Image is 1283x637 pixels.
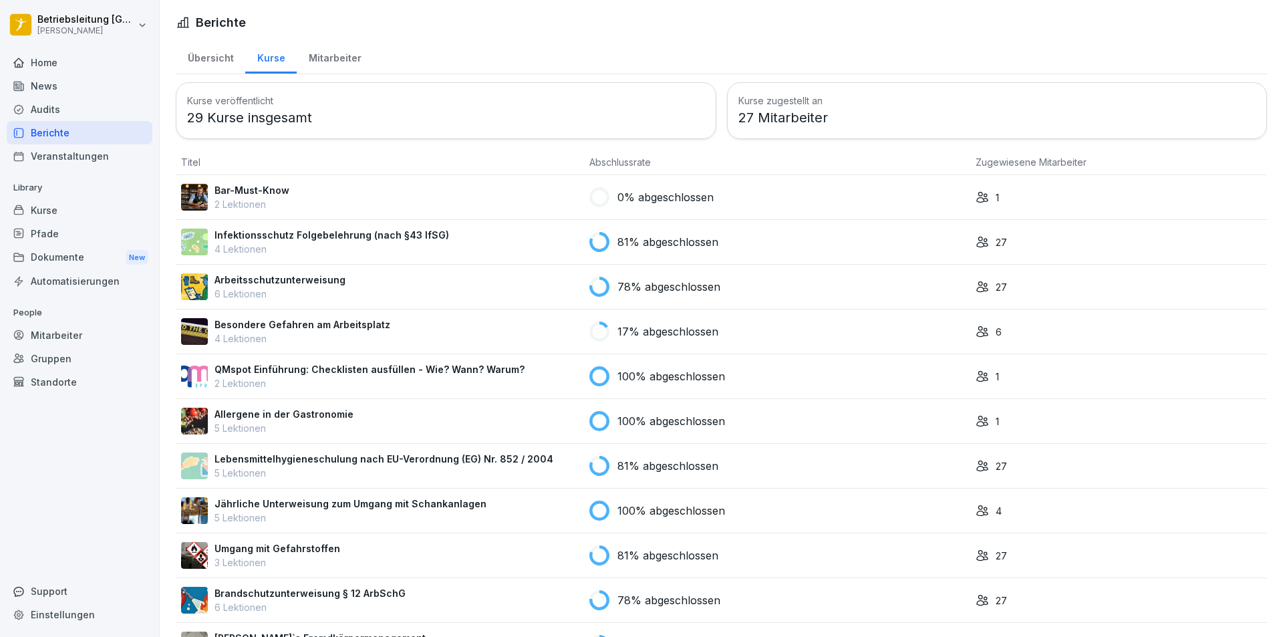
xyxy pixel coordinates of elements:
p: 1 [996,414,999,428]
p: 27 [996,235,1007,249]
p: [PERSON_NAME] [37,26,135,35]
p: 100% abgeschlossen [617,413,725,429]
p: People [7,302,152,324]
p: 100% abgeschlossen [617,368,725,384]
p: 81% abgeschlossen [617,458,718,474]
th: Abschlussrate [584,150,970,175]
p: 27 [996,280,1007,294]
p: 27 [996,459,1007,473]
a: Mitarbeiter [297,39,373,74]
span: Titel [181,156,200,168]
p: 6 Lektionen [215,287,345,301]
p: 78% abgeschlossen [617,279,720,295]
p: Bar-Must-Know [215,183,289,197]
p: Arbeitsschutzunterweisung [215,273,345,287]
p: 5 Lektionen [215,466,553,480]
p: 0% abgeschlossen [617,189,714,205]
p: 6 Lektionen [215,600,406,614]
img: rsy9vu330m0sw5op77geq2rv.png [181,363,208,390]
p: 2 Lektionen [215,197,289,211]
p: Lebensmittelhygieneschulung nach EU-Verordnung (EG) Nr. 852 / 2004 [215,452,553,466]
a: Mitarbeiter [7,324,152,347]
p: 27 [996,594,1007,608]
p: 5 Lektionen [215,421,353,435]
p: 29 Kurse insgesamt [187,108,705,128]
p: 3 Lektionen [215,555,340,569]
p: 1 [996,370,999,384]
p: 4 Lektionen [215,242,449,256]
a: Veranstaltungen [7,144,152,168]
p: Jährliche Unterweisung zum Umgang mit Schankanlagen [215,497,486,511]
a: Berichte [7,121,152,144]
p: 5 Lektionen [215,511,486,525]
img: etou62n52bjq4b8bjpe35whp.png [181,497,208,524]
p: 2 Lektionen [215,376,525,390]
h1: Berichte [196,13,246,31]
h3: Kurse zugestellt an [738,94,1256,108]
p: Besondere Gefahren am Arbeitsplatz [215,317,390,332]
a: Home [7,51,152,74]
p: Betriebsleitung [GEOGRAPHIC_DATA] [37,14,135,25]
p: 6 [996,325,1002,339]
p: 100% abgeschlossen [617,503,725,519]
span: Zugewiesene Mitarbeiter [976,156,1087,168]
p: Library [7,177,152,199]
img: zq4t51x0wy87l3xh8s87q7rq.png [181,318,208,345]
p: 4 [996,504,1002,518]
p: 1 [996,190,999,205]
img: gsgognukgwbtoe3cnlsjjbmw.png [181,408,208,434]
a: Audits [7,98,152,121]
p: 27 Mitarbeiter [738,108,1256,128]
a: Kurse [245,39,297,74]
div: Dokumente [7,245,152,270]
a: News [7,74,152,98]
a: Pfade [7,222,152,245]
a: DokumenteNew [7,245,152,270]
a: Standorte [7,370,152,394]
div: New [126,250,148,265]
p: 78% abgeschlossen [617,592,720,608]
img: tgff07aey9ahi6f4hltuk21p.png [181,229,208,255]
p: 27 [996,549,1007,563]
p: 4 Lektionen [215,332,390,346]
a: Kurse [7,199,152,222]
p: QMspot Einführung: Checklisten ausfüllen - Wie? Wann? Warum? [215,362,525,376]
img: avw4yih0pjczq94wjribdn74.png [181,184,208,211]
h3: Kurse veröffentlicht [187,94,705,108]
img: b0iy7e1gfawqjs4nezxuanzk.png [181,587,208,614]
p: 17% abgeschlossen [617,324,718,340]
div: Support [7,580,152,603]
p: Allergene in der Gastronomie [215,407,353,421]
p: 81% abgeschlossen [617,234,718,250]
a: Übersicht [176,39,245,74]
img: gxsnf7ygjsfsmxd96jxi4ufn.png [181,453,208,479]
p: Umgang mit Gefahrstoffen [215,541,340,555]
a: Einstellungen [7,603,152,626]
p: Infektionsschutz Folgebelehrung (nach §43 IfSG) [215,228,449,242]
img: ro33qf0i8ndaw7nkfv0stvse.png [181,542,208,569]
img: bgsrfyvhdm6180ponve2jajk.png [181,273,208,300]
p: 81% abgeschlossen [617,547,718,563]
p: Brandschutzunterweisung § 12 ArbSchG [215,586,406,600]
a: Automatisierungen [7,269,152,293]
a: Gruppen [7,347,152,370]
